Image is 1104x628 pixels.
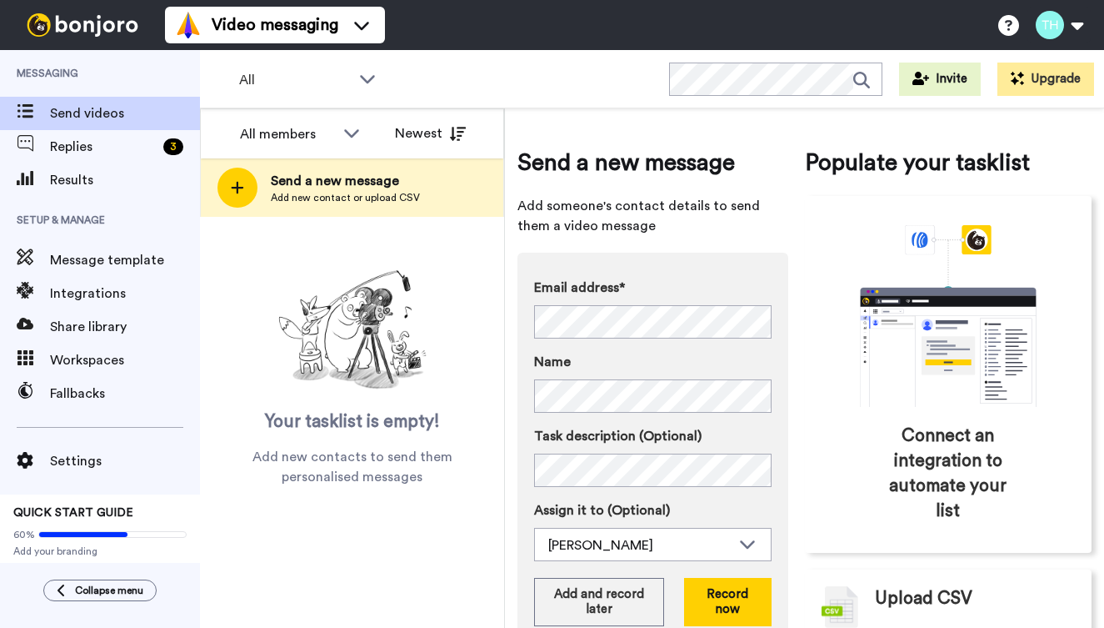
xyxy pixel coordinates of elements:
[997,63,1094,96] button: Upgrade
[13,528,35,541] span: 60%
[534,500,772,520] label: Assign it to (Optional)
[50,384,200,404] span: Fallbacks
[50,317,200,337] span: Share library
[899,63,981,96] button: Invite
[684,578,771,626] button: Record now
[50,103,200,123] span: Send videos
[50,170,200,190] span: Results
[517,146,788,179] span: Send a new message
[50,284,200,304] span: Integrations
[822,586,858,628] img: csv-grey.png
[43,580,157,601] button: Collapse menu
[548,535,731,555] div: [PERSON_NAME]
[265,409,440,435] span: Your tasklist is empty!
[75,584,143,597] span: Collapse menu
[240,124,335,144] div: All members
[876,424,1022,524] span: Connect an integration to automate your list
[269,264,436,397] img: ready-set-action.png
[534,352,571,372] span: Name
[163,138,183,155] div: 3
[50,137,157,157] span: Replies
[50,250,200,270] span: Message template
[271,171,420,191] span: Send a new message
[50,350,200,370] span: Workspaces
[805,146,1092,179] span: Populate your tasklist
[13,545,187,558] span: Add your branding
[225,447,479,487] span: Add new contacts to send them personalised messages
[271,191,420,204] span: Add new contact or upload CSV
[50,451,200,471] span: Settings
[382,117,478,150] button: Newest
[534,278,772,298] label: Email address*
[534,578,664,626] button: Add and record later
[534,426,772,446] label: Task description (Optional)
[212,13,338,37] span: Video messaging
[13,507,133,519] span: QUICK START GUIDE
[239,70,351,90] span: All
[823,225,1073,407] div: animation
[175,12,202,38] img: vm-color.svg
[20,13,145,37] img: bj-logo-header-white.svg
[517,196,788,236] span: Add someone's contact details to send them a video message
[875,586,972,611] span: Upload CSV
